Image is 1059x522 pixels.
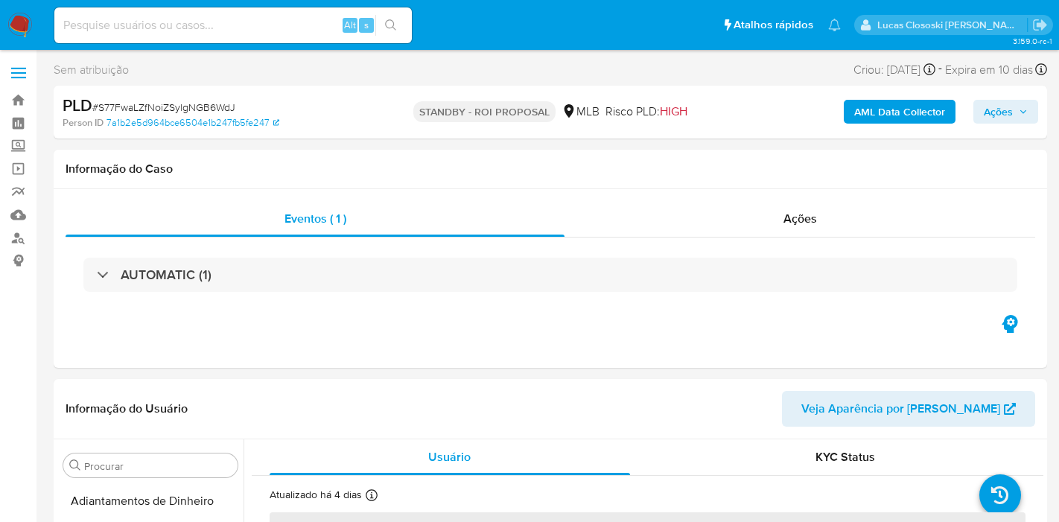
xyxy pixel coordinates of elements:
[66,401,188,416] h1: Informação do Usuário
[815,448,875,465] span: KYC Status
[945,62,1033,78] span: Expira em 10 dias
[270,488,362,502] p: Atualizado há 4 dias
[284,210,346,227] span: Eventos ( 1 )
[428,448,471,465] span: Usuário
[375,15,406,36] button: search-icon
[63,116,104,130] b: Person ID
[828,19,841,31] a: Notificações
[854,100,945,124] b: AML Data Collector
[69,459,81,471] button: Procurar
[844,100,955,124] button: AML Data Collector
[853,60,935,80] div: Criou: [DATE]
[734,17,813,33] span: Atalhos rápidos
[782,391,1035,427] button: Veja Aparência por [PERSON_NAME]
[660,103,687,120] span: HIGH
[562,104,600,120] div: MLB
[92,100,235,115] span: # S77FwaLZfNoiZSylgNGB6WdJ
[984,100,1013,124] span: Ações
[413,101,556,122] p: STANDBY - ROI PROPOSAL
[57,483,244,519] button: Adiantamentos de Dinheiro
[605,104,687,120] span: Risco PLD:
[66,162,1035,176] h1: Informação do Caso
[121,267,212,283] h3: AUTOMATIC (1)
[54,16,412,35] input: Pesquise usuários ou casos...
[801,391,1000,427] span: Veja Aparência por [PERSON_NAME]
[364,18,369,32] span: s
[783,210,817,227] span: Ações
[938,60,942,80] span: -
[973,100,1038,124] button: Ações
[877,18,1028,32] p: lucas.clososki@mercadolivre.com
[63,93,92,117] b: PLD
[54,62,129,78] span: Sem atribuição
[84,459,232,473] input: Procurar
[344,18,356,32] span: Alt
[83,258,1017,292] div: AUTOMATIC (1)
[106,116,279,130] a: 7a1b2e5d964bce6504e1b247fb5fe247
[1032,17,1048,33] a: Sair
